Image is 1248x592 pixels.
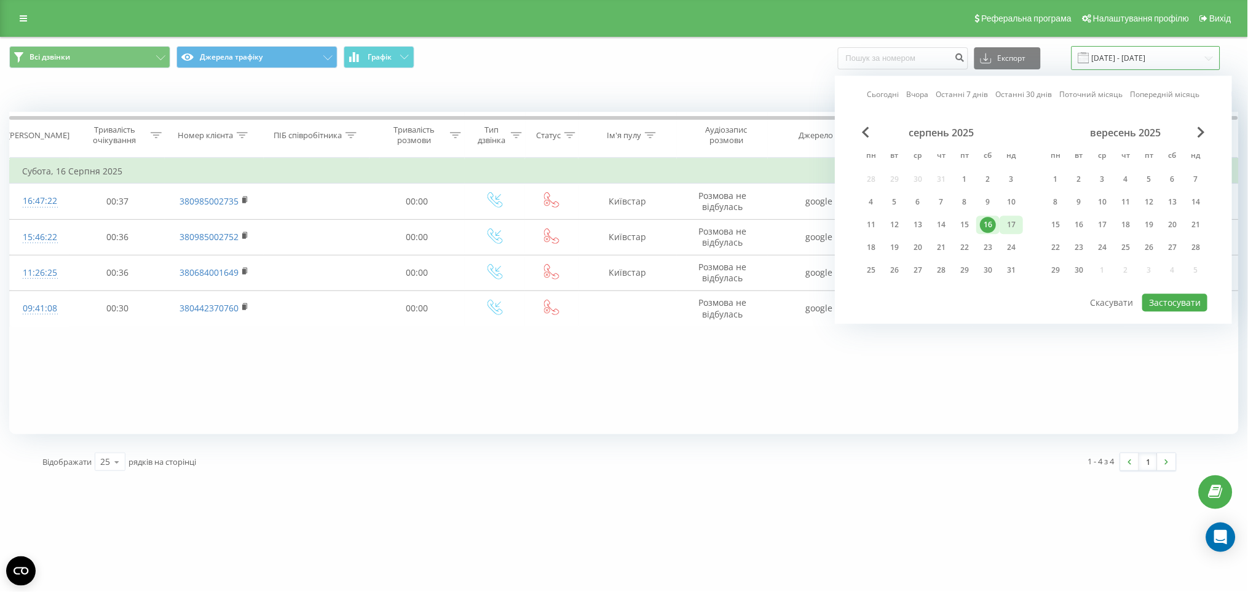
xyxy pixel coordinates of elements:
div: 18 [1118,217,1134,233]
div: 28 [933,262,949,278]
div: нд 28 вер 2025 р. [1184,238,1207,257]
div: серпень 2025 [859,127,1023,139]
div: Тривалість розмови [381,125,447,146]
div: 9 [980,194,996,210]
div: 20 [910,240,926,255]
div: ср 24 вер 2025 р. [1091,238,1114,257]
span: Всі дзвінки [30,52,70,62]
div: 1 [1048,171,1064,187]
div: ср 13 серп 2025 р. [906,216,930,234]
abbr: субота [979,147,997,166]
div: Джерело [799,130,833,141]
div: нд 31 серп 2025 р. [1000,261,1023,279]
div: вт 26 серп 2025 р. [883,261,906,279]
div: 10 [1094,194,1110,210]
td: google [768,290,871,326]
div: Тип дзвінка [476,125,508,146]
abbr: вівторок [1070,147,1088,166]
div: 3 [1094,171,1110,187]
td: Київстар [579,255,677,290]
div: 13 [1164,194,1180,210]
div: нд 10 серп 2025 р. [1000,193,1023,211]
td: Субота, 16 Серпня 2025 [10,159,1239,184]
div: пт 19 вер 2025 р. [1137,216,1161,234]
div: сб 30 серп 2025 р. [976,261,1000,279]
button: Застосувати [1142,294,1207,311]
div: 20 [1164,217,1180,233]
input: Пошук за номером [838,47,968,69]
div: 9 [1071,194,1087,210]
div: пн 1 вер 2025 р. [1044,170,1067,189]
span: рядків на сторінці [128,456,196,467]
div: сб 9 серп 2025 р. [976,193,1000,211]
span: Розмова не відбулась [698,225,746,248]
a: Останні 7 днів [936,89,989,101]
button: Всі дзвінки [9,46,170,68]
div: 8 [1048,194,1064,210]
a: Поточний місяць [1060,89,1123,101]
div: ср 3 вер 2025 р. [1091,170,1114,189]
div: вт 30 вер 2025 р. [1067,261,1091,279]
div: 18 [863,240,879,255]
button: Open CMP widget [6,556,36,586]
div: 26 [1141,240,1157,255]
div: 25 [100,456,110,468]
div: пт 12 вер 2025 р. [1137,193,1161,211]
div: 26 [887,262,902,278]
div: нд 24 серп 2025 р. [1000,238,1023,257]
div: 10 [1003,194,1019,210]
div: пн 8 вер 2025 р. [1044,193,1067,211]
div: 17 [1003,217,1019,233]
div: нд 7 вер 2025 р. [1184,170,1207,189]
div: чт 11 вер 2025 р. [1114,193,1137,211]
div: 27 [910,262,926,278]
button: Експорт [974,47,1041,69]
div: вересень 2025 [1044,127,1207,139]
td: google [768,184,871,219]
div: 22 [1048,240,1064,255]
td: google [768,255,871,290]
div: 5 [1141,171,1157,187]
span: Previous Month [862,127,869,138]
div: пн 29 вер 2025 р. [1044,261,1067,279]
div: 11 [1118,194,1134,210]
a: Вчора [907,89,929,101]
abbr: неділя [1187,147,1205,166]
div: пт 22 серп 2025 р. [953,238,976,257]
td: 00:00 [369,184,464,219]
div: Аудіозапис розмови [688,125,765,146]
div: вт 23 вер 2025 р. [1067,238,1091,257]
abbr: п’ятниця [1140,147,1158,166]
span: Розмова не відбулась [698,261,746,284]
div: 23 [1071,240,1087,255]
div: 2 [1071,171,1087,187]
a: 380442370760 [180,302,239,314]
div: вт 19 серп 2025 р. [883,238,906,257]
a: 380684001649 [180,267,239,278]
div: 11 [863,217,879,233]
div: 22 [957,240,973,255]
div: 1 [957,171,973,187]
div: пт 29 серп 2025 р. [953,261,976,279]
a: 1 [1139,453,1158,470]
div: 21 [1188,217,1204,233]
td: 00:00 [369,255,464,290]
div: пн 15 вер 2025 р. [1044,216,1067,234]
div: 16:47:22 [22,189,58,213]
div: 27 [1164,240,1180,255]
span: Next Month [1198,127,1205,138]
span: Розмова не відбулась [698,190,746,212]
a: Попередній місяць [1131,89,1200,101]
div: пт 5 вер 2025 р. [1137,170,1161,189]
div: 28 [1188,240,1204,255]
button: Джерела трафіку [176,46,338,68]
button: Графік [344,46,414,68]
div: чт 21 серп 2025 р. [930,238,953,257]
div: 14 [1188,194,1204,210]
div: 1 - 4 з 4 [1088,455,1115,467]
abbr: неділя [1002,147,1021,166]
div: 25 [863,262,879,278]
div: 4 [1118,171,1134,187]
div: 29 [957,262,973,278]
abbr: субота [1163,147,1182,166]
